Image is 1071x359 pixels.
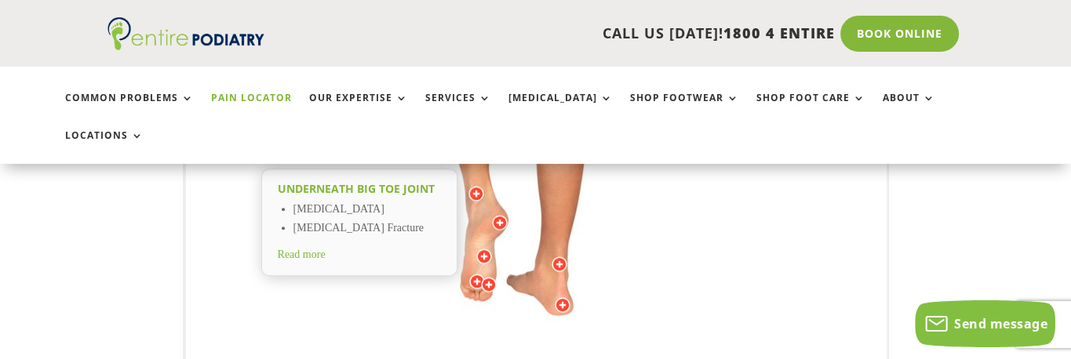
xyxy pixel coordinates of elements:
a: Pain Locator [211,92,292,126]
span: Read more [278,248,326,260]
a: Locations [65,130,144,164]
span: Send message [954,315,1047,332]
a: [MEDICAL_DATA] [508,92,613,126]
h2: Underneath Big Toe Joint [278,181,441,197]
a: Underneath Big Toe Joint [MEDICAL_DATA] [MEDICAL_DATA] Fracture Read more [261,169,457,275]
a: About [883,92,935,126]
a: Book Online [840,16,959,52]
button: Send message [915,300,1055,347]
a: Services [425,92,491,126]
a: Our Expertise [309,92,408,126]
a: Entire Podiatry [107,38,264,53]
img: logo (1) [107,17,264,50]
span: 1800 4 ENTIRE [723,24,835,42]
li: [MEDICAL_DATA] Fracture [293,219,441,238]
li: [MEDICAL_DATA] [293,201,441,219]
a: Shop Footwear [630,92,739,126]
p: CALL US [DATE]! [302,24,834,44]
a: Shop Foot Care [756,92,865,126]
a: Common Problems [65,92,194,126]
